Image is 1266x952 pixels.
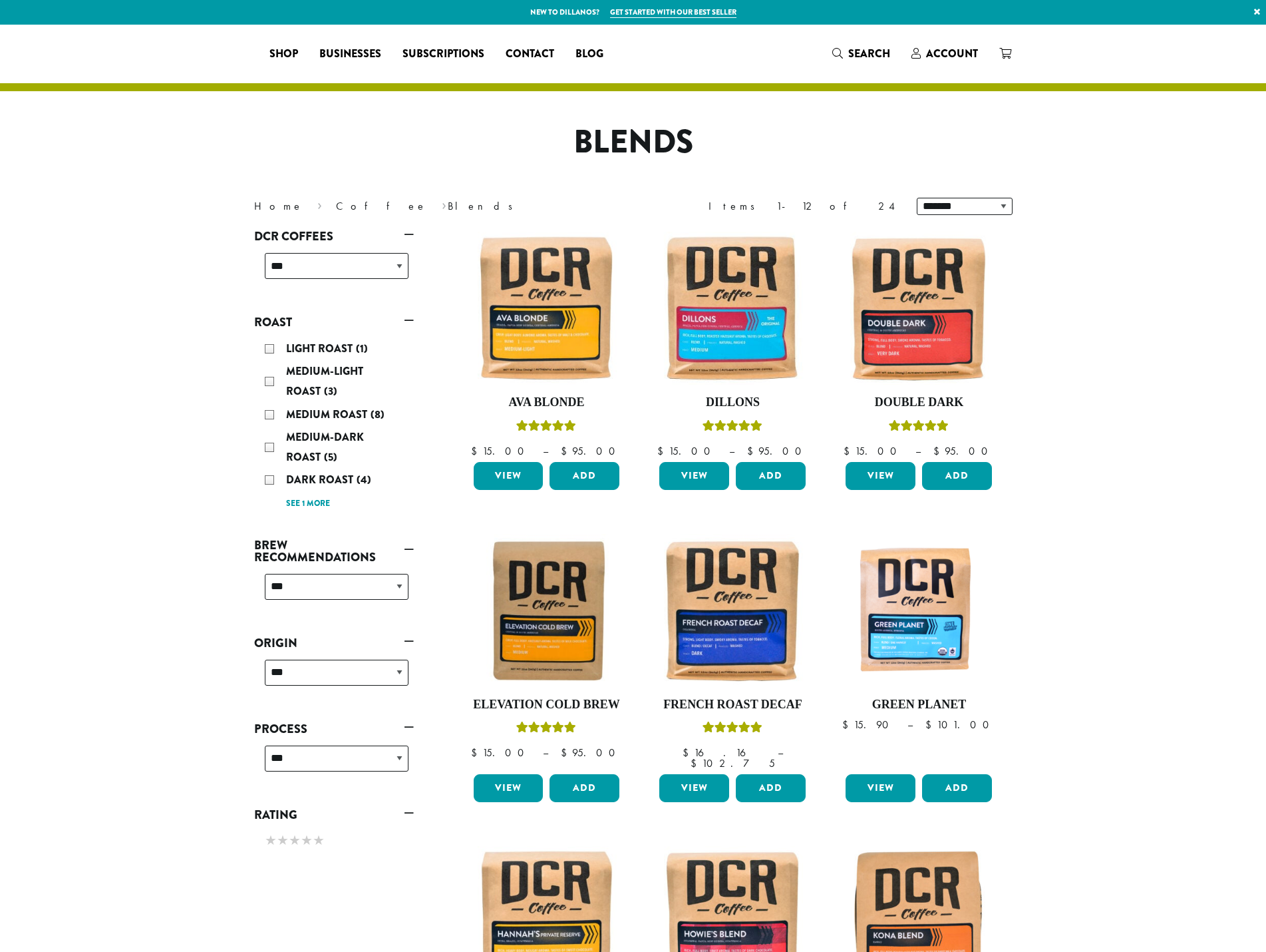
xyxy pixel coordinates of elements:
a: Get started with our best seller [610,7,736,18]
span: Businesses [319,46,381,63]
span: – [915,444,921,458]
button: Add [550,462,619,490]
div: Roast [254,334,414,518]
bdi: 95.00 [561,444,621,458]
a: View [659,774,729,802]
h4: Dillons [656,395,809,410]
span: $ [471,444,482,458]
img: DCR-Green-Planet-Coffee-Bag-300x300.png [842,534,995,687]
span: Medium-Light Roast [286,363,363,399]
a: View [659,462,729,490]
div: Rated 5.00 out of 5 [516,418,576,438]
div: Items 1-12 of 24 [709,198,897,214]
bdi: 95.00 [561,746,621,760]
h4: Double Dark [842,395,995,410]
a: Double DarkRated 4.50 out of 5 [842,232,995,457]
button: Add [550,774,619,802]
a: DCR Coffees [254,225,414,248]
a: Green Planet [842,534,995,770]
a: View [846,462,915,490]
span: Search [848,46,890,61]
span: $ [561,746,572,760]
div: Brew Recommendations [254,569,414,616]
h4: Ava Blonde [470,395,623,410]
bdi: 16.16 [683,746,765,760]
a: DillonsRated 5.00 out of 5 [656,232,809,457]
span: Light Roast [286,341,356,356]
bdi: 15.00 [471,746,530,760]
a: See 1 more [286,497,330,511]
bdi: 95.00 [933,444,994,458]
bdi: 15.00 [844,444,903,458]
span: $ [691,756,702,770]
span: $ [842,718,854,732]
span: (3) [324,383,337,399]
button: Add [736,462,806,490]
button: Add [922,462,992,490]
div: Rated 5.00 out of 5 [703,418,762,438]
span: $ [561,444,572,458]
span: ★ [265,831,277,850]
span: $ [657,444,669,458]
img: Ava-Blonde-12oz-1-300x300.jpg [470,232,623,385]
span: ★ [313,831,325,850]
div: Rated 5.00 out of 5 [703,720,762,740]
h4: Green Planet [842,698,995,712]
div: DCR Coffees [254,248,414,295]
span: › [317,194,322,214]
bdi: 15.00 [471,444,530,458]
h1: Blends [244,123,1023,162]
a: Home [254,199,303,213]
bdi: 15.90 [842,718,895,732]
div: Rated 5.00 out of 5 [516,720,576,740]
div: Rated 4.50 out of 5 [889,418,949,438]
a: Elevation Cold BrewRated 5.00 out of 5 [470,534,623,770]
span: (4) [357,472,371,487]
h4: French Roast Decaf [656,698,809,712]
img: Double-Dark-12oz-300x300.jpg [842,232,995,385]
span: (1) [356,341,368,356]
a: Search [822,43,901,65]
button: Add [736,774,806,802]
a: Coffee [336,199,427,213]
div: Origin [254,654,414,702]
img: Dillons-12oz-300x300.jpg [656,232,809,385]
span: – [729,444,734,458]
span: Blog [575,46,603,63]
span: Medium Roast [286,407,371,422]
span: ★ [277,831,289,850]
h4: Elevation Cold Brew [470,698,623,712]
bdi: 95.00 [747,444,808,458]
span: – [543,444,548,458]
button: Add [922,774,992,802]
span: $ [844,444,855,458]
a: French Roast DecafRated 5.00 out of 5 [656,534,809,770]
a: Origin [254,632,414,654]
span: (5) [324,449,337,465]
a: Brew Recommendations [254,534,414,569]
span: $ [747,444,758,458]
span: Contact [506,46,554,63]
span: Shop [269,46,298,63]
span: $ [925,718,937,732]
a: Rating [254,804,414,826]
span: $ [933,444,945,458]
bdi: 102.75 [691,756,775,770]
bdi: 15.00 [657,444,716,458]
a: Ava BlondeRated 5.00 out of 5 [470,232,623,457]
span: ★ [289,831,301,850]
a: View [474,774,544,802]
bdi: 101.00 [925,718,995,732]
span: › [442,194,446,214]
a: Process [254,718,414,740]
span: – [907,718,913,732]
span: ★ [301,831,313,850]
span: – [543,746,548,760]
div: Rating [254,826,414,857]
a: View [474,462,544,490]
nav: Breadcrumb [254,198,613,214]
span: Account [926,46,978,61]
span: Dark Roast [286,472,357,487]
span: (8) [371,407,385,422]
span: – [778,746,783,760]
